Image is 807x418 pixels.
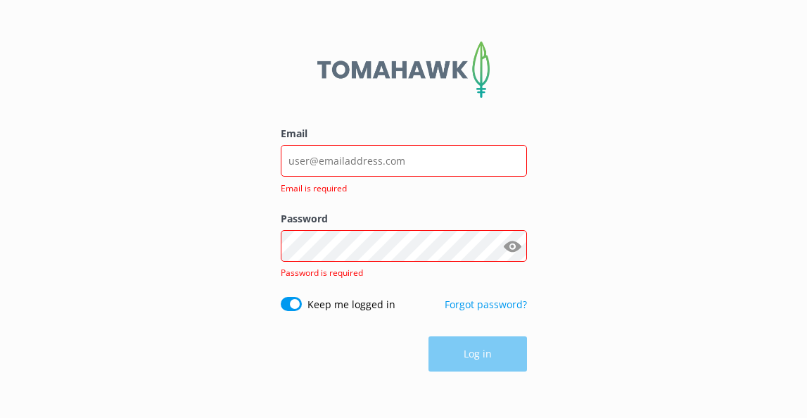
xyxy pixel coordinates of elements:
label: Password [281,211,527,227]
a: Forgot password? [445,298,527,311]
label: Keep me logged in [307,297,395,312]
input: user@emailaddress.com [281,145,527,177]
button: Show password [499,232,527,260]
span: Email is required [281,182,519,195]
img: 2-1647550015.png [317,42,490,98]
label: Email [281,126,527,141]
span: Password is required [281,267,363,279]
